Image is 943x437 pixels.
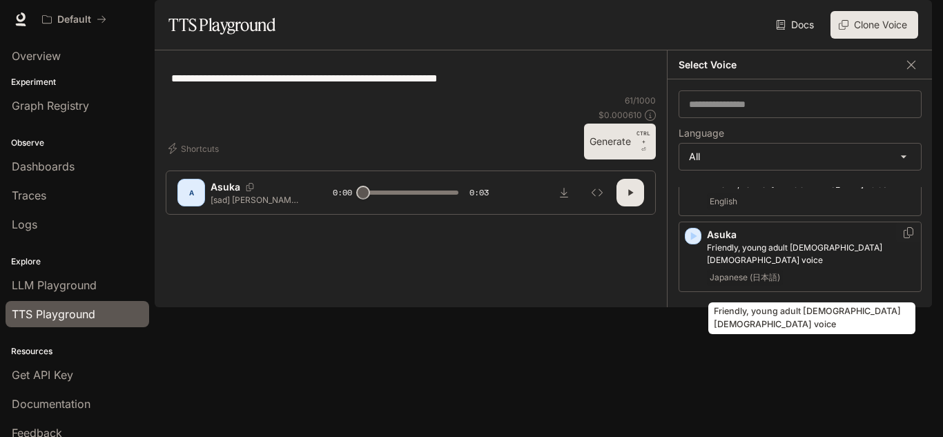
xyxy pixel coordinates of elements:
[636,129,650,146] p: CTRL +
[599,109,642,121] p: $ 0.000610
[180,182,202,204] div: A
[166,137,224,159] button: Shortcuts
[36,6,113,33] button: All workspaces
[211,180,240,194] p: Asuka
[707,269,783,286] span: Japanese (日本語)
[240,183,260,191] button: Copy Voice ID
[625,95,656,106] p: 61 / 1000
[708,302,915,334] div: Friendly, young adult [DEMOGRAPHIC_DATA] [DEMOGRAPHIC_DATA] voice
[469,186,489,200] span: 0:03
[57,14,91,26] p: Default
[168,11,275,39] h1: TTS Playground
[584,124,656,159] button: GenerateCTRL +⏎
[679,128,724,138] p: Language
[583,179,611,206] button: Inspect
[707,193,740,210] span: English
[679,144,921,170] div: All
[773,11,819,39] a: Docs
[707,228,915,242] p: Asuka
[902,227,915,238] button: Copy Voice ID
[211,194,300,206] p: [sad] [PERSON_NAME] broke up with me last week. I'm still feeling lost.
[333,186,352,200] span: 0:00
[707,242,915,266] p: Friendly, young adult Japanese female voice
[550,179,578,206] button: Download audio
[830,11,918,39] button: Clone Voice
[636,129,650,154] p: ⏎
